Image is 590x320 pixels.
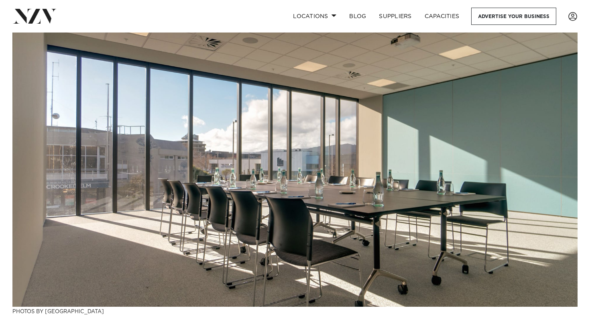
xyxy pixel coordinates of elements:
a: Capacities [418,8,466,25]
a: Advertise your business [471,8,556,25]
a: BLOG [343,8,372,25]
img: 25 Best Meeting Venues in Wellington [12,33,578,307]
img: nzv-logo.png [13,9,57,23]
h3: Photos by [GEOGRAPHIC_DATA] [12,307,578,315]
a: SUPPLIERS [372,8,418,25]
a: Locations [287,8,343,25]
